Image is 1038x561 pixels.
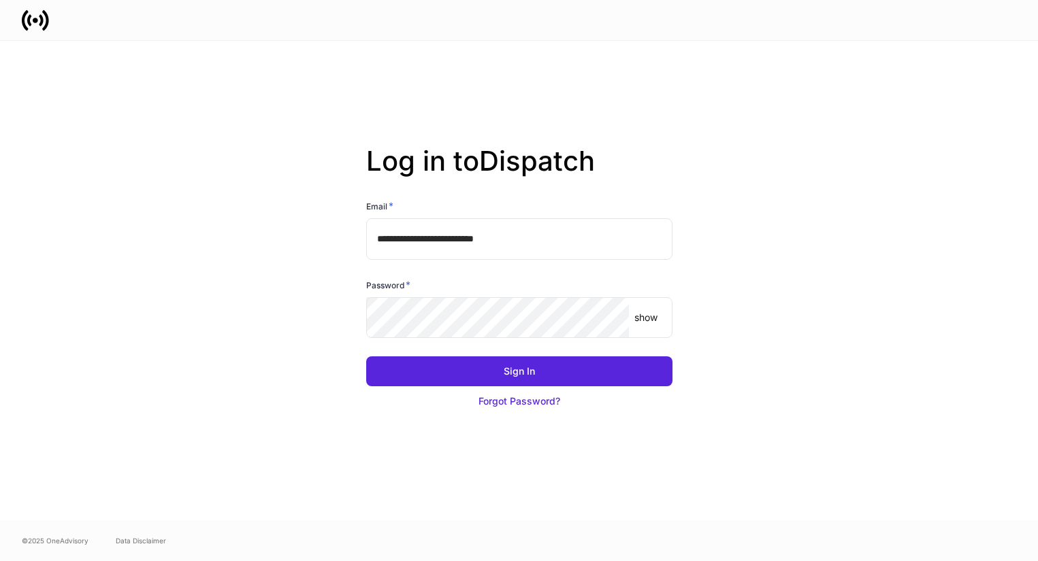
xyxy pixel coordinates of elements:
h2: Log in to Dispatch [366,145,672,199]
a: Data Disclaimer [116,535,166,546]
h6: Password [366,278,410,292]
div: Sign In [504,364,535,378]
button: Forgot Password? [366,386,672,416]
p: show [634,311,658,324]
span: © 2025 OneAdvisory [22,535,88,546]
h6: Email [366,199,393,213]
div: Forgot Password? [479,394,560,408]
button: Sign In [366,356,672,386]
